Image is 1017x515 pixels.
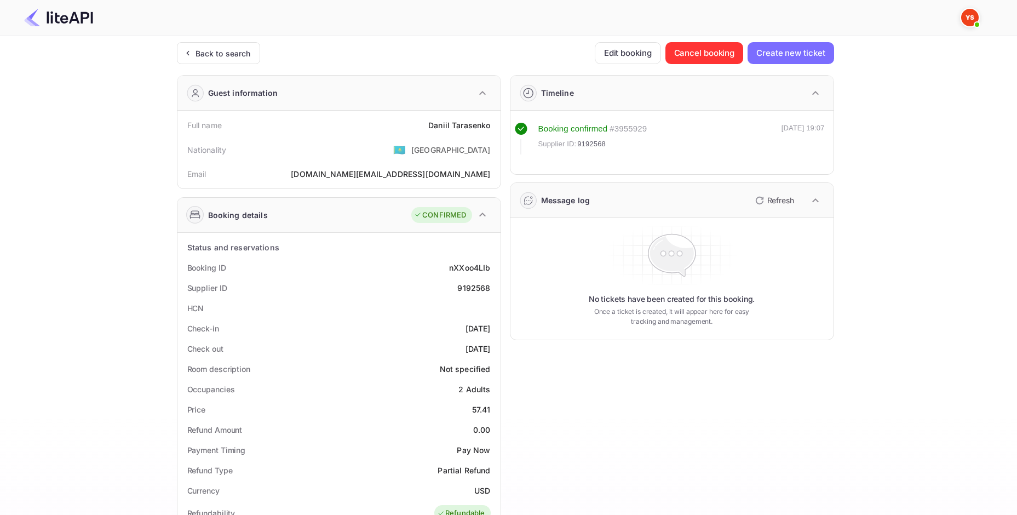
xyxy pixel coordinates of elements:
div: [DATE] 19:07 [782,123,825,154]
div: Message log [541,194,590,206]
div: HCN [187,302,204,314]
img: LiteAPI Logo [24,9,93,26]
button: Cancel booking [665,42,744,64]
div: # 3955929 [610,123,647,135]
div: [DATE] [466,343,491,354]
div: Supplier ID [187,282,227,294]
div: nXXoo4LIb [449,262,490,273]
button: Refresh [749,192,798,209]
div: Pay Now [457,444,490,456]
img: Yandex Support [961,9,979,26]
div: Refund Type [187,465,233,476]
div: 0.00 [473,424,491,436]
div: [DATE] [466,323,491,334]
div: Guest information [208,87,278,99]
div: Back to search [196,48,251,59]
div: Full name [187,119,222,131]
span: 9192568 [577,139,606,150]
p: No tickets have been created for this booking. [589,294,755,305]
div: 2 Adults [458,384,490,395]
button: Create new ticket [748,42,834,64]
div: Check out [187,343,223,354]
div: Booking ID [187,262,226,273]
div: Booking confirmed [538,123,608,135]
div: Payment Timing [187,444,246,456]
button: Edit booking [595,42,661,64]
div: [DOMAIN_NAME][EMAIL_ADDRESS][DOMAIN_NAME] [291,168,490,180]
div: CONFIRMED [414,210,466,221]
div: [GEOGRAPHIC_DATA] [411,144,491,156]
div: Check-in [187,323,219,334]
p: Refresh [767,194,794,206]
div: Timeline [541,87,574,99]
span: United States [393,140,406,159]
div: Occupancies [187,384,235,395]
div: 57.41 [472,404,491,415]
div: Daniil Tarasenko [428,119,490,131]
div: Not specified [440,363,491,375]
span: Supplier ID: [538,139,577,150]
div: USD [474,485,490,496]
div: Partial Refund [438,465,490,476]
div: Room description [187,363,250,375]
div: Email [187,168,206,180]
div: Nationality [187,144,227,156]
div: 9192568 [457,282,490,294]
div: Booking details [208,209,268,221]
div: Refund Amount [187,424,243,436]
div: Price [187,404,206,415]
div: Status and reservations [187,242,279,253]
div: Currency [187,485,220,496]
p: Once a ticket is created, it will appear here for easy tracking and management. [585,307,759,327]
